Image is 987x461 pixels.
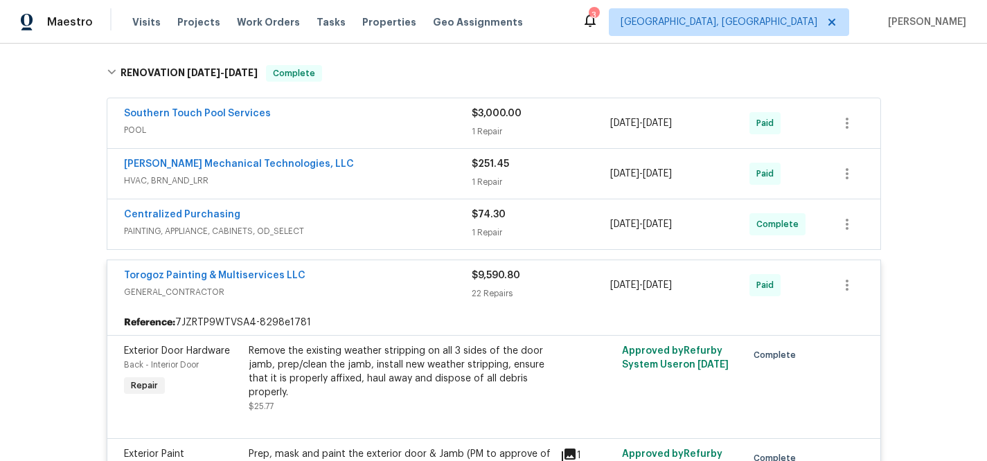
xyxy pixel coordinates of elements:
span: [DATE] [643,169,672,179]
span: Tasks [317,17,346,27]
span: $74.30 [472,210,506,219]
span: Back - Interior Door [124,361,199,369]
span: Exterior Door Hardware [124,346,230,356]
div: 1 Repair [472,226,611,239]
span: - [610,278,672,292]
a: Southern Touch Pool Services [124,109,271,118]
span: [DATE] [697,360,729,370]
span: [DATE] [610,118,639,128]
span: - [610,217,672,231]
a: [PERSON_NAME] Mechanical Technologies, LLC [124,159,354,169]
span: Projects [177,15,220,29]
span: [DATE] [610,169,639,179]
span: Properties [362,15,416,29]
span: - [610,116,672,130]
span: $9,590.80 [472,271,520,280]
a: Centralized Purchasing [124,210,240,219]
span: Complete [756,217,804,231]
span: Paid [756,167,779,181]
span: Paid [756,278,779,292]
span: Approved by Refurby System User on [622,346,729,370]
span: HVAC, BRN_AND_LRR [124,174,472,188]
span: - [610,167,672,181]
a: Torogoz Painting & Multiservices LLC [124,271,305,280]
span: [DATE] [643,219,672,229]
span: Visits [132,15,161,29]
span: - [187,68,258,78]
span: [PERSON_NAME] [882,15,966,29]
span: $3,000.00 [472,109,522,118]
div: 1 Repair [472,175,611,189]
div: 3 [589,8,598,22]
span: [DATE] [224,68,258,78]
h6: RENOVATION [121,65,258,82]
span: POOL [124,123,472,137]
div: RENOVATION [DATE]-[DATE]Complete [103,51,885,96]
span: Paid [756,116,779,130]
span: [DATE] [187,68,220,78]
span: PAINTING, APPLIANCE, CABINETS, OD_SELECT [124,224,472,238]
span: [DATE] [643,280,672,290]
div: 1 Repair [472,125,611,138]
div: 22 Repairs [472,287,611,300]
div: 7JZRTP9WTVSA4-8298e1781 [107,310,880,335]
span: Maestro [47,15,93,29]
span: $25.77 [249,402,274,410]
span: [DATE] [610,219,639,229]
span: Work Orders [237,15,300,29]
span: Complete [267,66,321,80]
span: [DATE] [610,280,639,290]
span: $251.45 [472,159,509,169]
span: GENERAL_CONTRACTOR [124,285,472,299]
span: [DATE] [643,118,672,128]
span: Repair [125,379,163,392]
span: Exterior Paint [124,449,184,459]
span: [GEOGRAPHIC_DATA], [GEOGRAPHIC_DATA] [621,15,817,29]
b: Reference: [124,316,175,329]
span: Geo Assignments [433,15,523,29]
div: Remove the existing weather stripping on all 3 sides of the door jamb, prep/clean the jamb, insta... [249,344,552,399]
span: Complete [754,348,801,362]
